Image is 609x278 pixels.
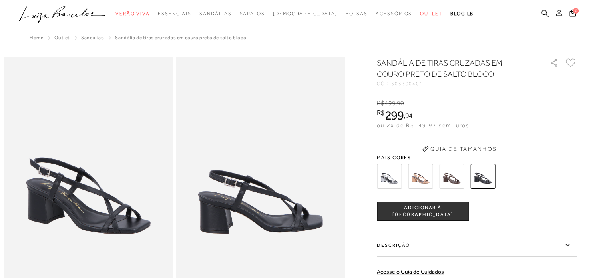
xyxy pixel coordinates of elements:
span: Sandálias [199,11,231,16]
span: 499 [384,100,395,107]
a: categoryNavScreenReaderText [239,6,265,21]
i: , [396,100,404,107]
img: SANDÁLIA DE TIRAS CRUZADAS EM COURO BEGE BLUSH DE SALTO BLOCO [408,164,433,189]
i: R$ [377,100,384,107]
span: Acessórios [376,11,412,16]
a: Outlet [54,35,70,40]
img: SANDÁLIA DE TIRAS CRUZADAS EM COURO CAFÉ DE SALTO BLOCO [439,164,464,189]
a: categoryNavScreenReaderText [376,6,412,21]
span: Verão Viva [115,11,150,16]
img: SANDÁLIA DE TIRAS CRUZADAS EM COBRA METAL PRATA DE SALTO BLOCO [377,164,402,189]
span: Essenciais [158,11,191,16]
i: R$ [377,109,385,116]
span: 299 [385,108,404,122]
a: categoryNavScreenReaderText [158,6,191,21]
span: 90 [397,100,404,107]
a: categoryNavScreenReaderText [420,6,442,21]
img: SANDÁLIA DE TIRAS CRUZADAS EM COURO PRETO DE SALTO BLOCO [470,164,495,189]
span: 94 [405,111,413,120]
span: Bolsas [345,11,368,16]
a: Sandálias [81,35,104,40]
span: SANDÁLIA DE TIRAS CRUZADAS EM COURO PRETO DE SALTO BLOCO [115,35,246,40]
a: categoryNavScreenReaderText [115,6,150,21]
a: noSubCategoriesText [273,6,338,21]
span: ADICIONAR À [GEOGRAPHIC_DATA] [377,204,468,218]
span: BLOG LB [450,11,474,16]
a: categoryNavScreenReaderText [199,6,231,21]
div: CÓD: [377,81,537,86]
button: ADICIONAR À [GEOGRAPHIC_DATA] [377,202,469,221]
h1: SANDÁLIA DE TIRAS CRUZADAS EM COURO PRETO DE SALTO BLOCO [377,57,527,80]
label: Descrição [377,234,577,257]
span: Sapatos [239,11,265,16]
a: Acesse o Guia de Cuidados [377,268,444,275]
span: Mais cores [377,155,577,160]
a: BLOG LB [450,6,474,21]
span: ou 2x de R$149,97 sem juros [377,122,469,128]
span: 603300401 [391,81,423,86]
span: Outlet [420,11,442,16]
a: categoryNavScreenReaderText [345,6,368,21]
button: 0 [567,9,578,20]
span: 0 [573,8,579,14]
span: [DEMOGRAPHIC_DATA] [273,11,338,16]
a: Home [30,35,43,40]
button: Guia de Tamanhos [419,142,499,155]
i: , [404,112,413,119]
